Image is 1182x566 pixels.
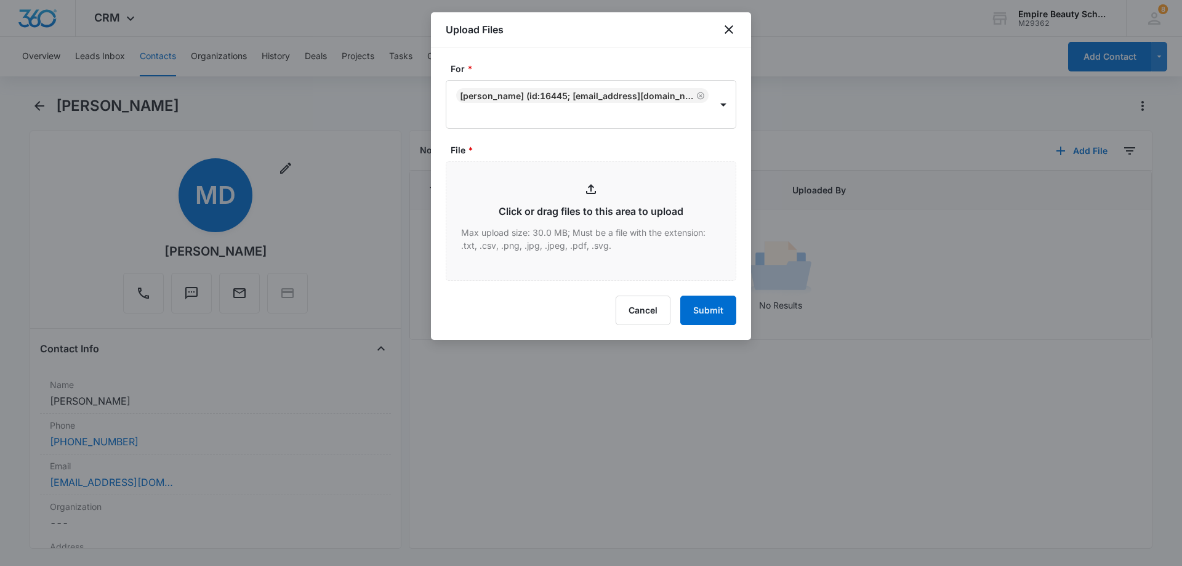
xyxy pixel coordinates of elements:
h1: Upload Files [446,22,504,37]
div: [PERSON_NAME] (ID:16445; [EMAIL_ADDRESS][DOMAIN_NAME]; [PHONE_NUMBER]) [460,91,694,101]
button: Submit [680,296,736,325]
button: close [722,22,736,37]
label: For [451,62,741,75]
button: Cancel [616,296,670,325]
div: Remove Mackenzie Desrochers (ID:16445; kenziedesrochers@gmail.com; (603) 794-8020) [694,91,705,100]
label: File [451,144,741,156]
